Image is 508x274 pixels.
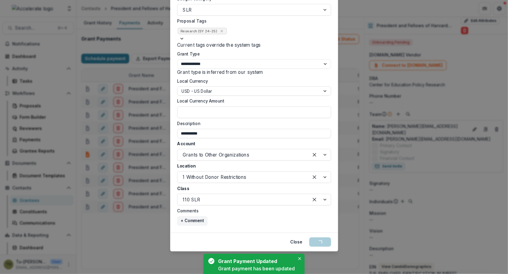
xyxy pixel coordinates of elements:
[177,185,327,191] label: Class
[177,69,331,76] div: Grant type is inferred from our system
[177,78,208,84] label: Local Currency
[177,41,331,49] div: Current tags override the system tags
[219,28,225,34] div: Remove Research (SY 24-25)
[177,51,327,57] label: Grant Type
[218,258,292,265] div: Grant Payment Updated
[296,255,303,262] button: Close
[177,140,327,146] label: Account
[177,163,327,169] label: Location
[310,150,319,160] div: Clear selected options
[177,216,207,226] button: + Comment
[310,172,319,182] div: Clear selected options
[310,195,319,204] div: Clear selected options
[218,265,295,272] div: Grant payment has been updated
[177,18,327,24] label: Proposal Tags
[180,29,217,33] span: Research (SY 24-25)
[177,98,327,104] label: Local Currency Amount
[177,121,327,127] label: Description
[287,237,305,247] button: Close
[177,208,327,214] label: Comments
